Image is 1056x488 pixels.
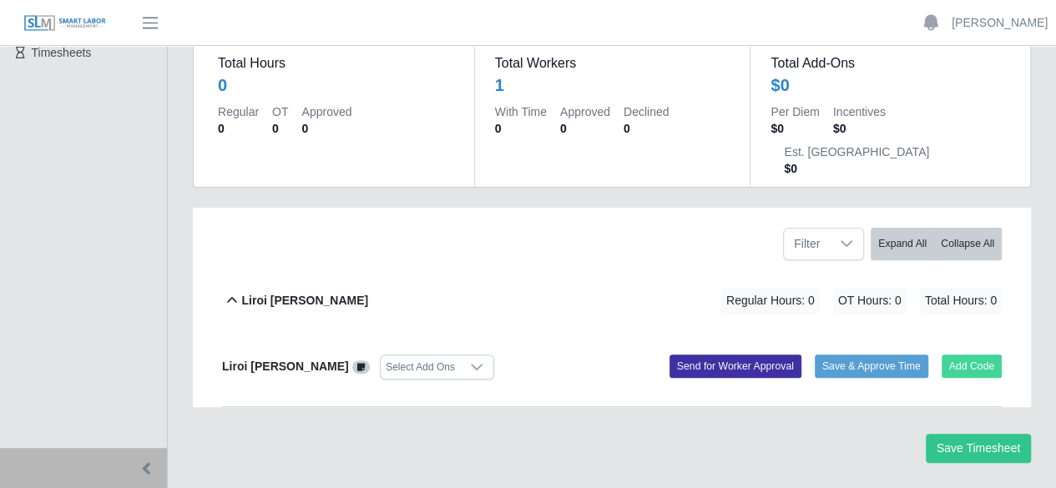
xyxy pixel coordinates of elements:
[218,103,259,120] dt: Regular
[952,14,1048,32] a: [PERSON_NAME]
[871,228,1002,260] div: bulk actions
[784,160,929,177] dd: $0
[771,103,819,120] dt: Per Diem
[218,120,259,137] dd: 0
[784,229,830,259] span: Filter
[222,360,349,373] b: Liroi [PERSON_NAME]
[624,103,669,120] dt: Declined
[942,355,1003,378] button: Add Code
[624,120,669,137] dd: 0
[871,228,934,260] button: Expand All
[926,434,1031,463] button: Save Timesheet
[272,120,288,137] dd: 0
[920,287,1002,314] span: Total Hours: 0
[241,292,368,309] b: Liroi [PERSON_NAME]
[495,73,504,97] div: 1
[815,355,928,378] button: Save & Approve Time
[560,103,610,120] dt: Approved
[933,228,1002,260] button: Collapse All
[301,103,351,120] dt: Approved
[495,53,730,73] dt: Total Workers
[23,14,107,33] img: SLM Logo
[560,120,610,137] dd: 0
[833,103,886,120] dt: Incentives
[784,143,929,160] dt: Est. [GEOGRAPHIC_DATA]
[32,46,92,59] span: Timesheets
[218,53,454,73] dt: Total Hours
[222,267,1002,335] button: Liroi [PERSON_NAME] Regular Hours: 0 OT Hours: 0 Total Hours: 0
[381,355,460,379] div: Select Add Ons
[833,120,886,137] dd: $0
[272,103,288,120] dt: OT
[218,73,227,97] div: 0
[495,120,547,137] dd: 0
[771,120,819,137] dd: $0
[771,73,789,97] div: $0
[669,355,801,378] button: Send for Worker Approval
[352,360,371,373] a: View/Edit Notes
[495,103,547,120] dt: With Time
[721,287,820,314] span: Regular Hours: 0
[833,287,907,314] span: OT Hours: 0
[771,53,1006,73] dt: Total Add-Ons
[301,120,351,137] dd: 0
